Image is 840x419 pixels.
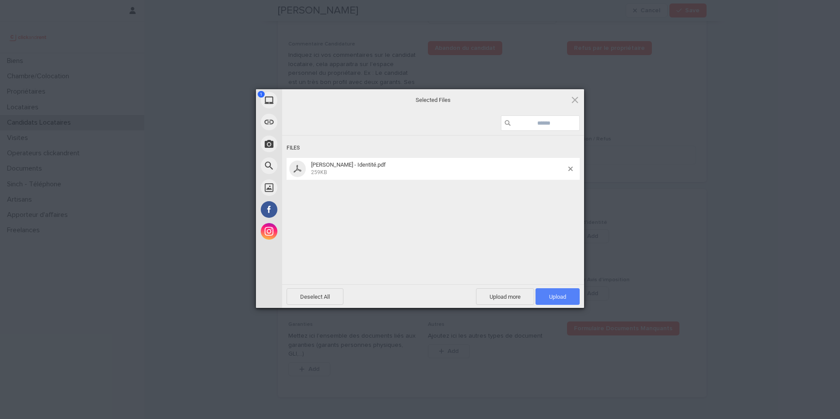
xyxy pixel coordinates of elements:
[570,95,580,105] span: Click here or hit ESC to close picker
[287,140,580,156] div: Files
[256,199,361,220] div: Facebook
[256,89,361,111] div: My Device
[287,288,343,305] span: Deselect All
[256,111,361,133] div: Link (URL)
[256,155,361,177] div: Web Search
[549,293,566,300] span: Upload
[346,96,521,104] span: Selected Files
[311,169,327,175] span: 259KB
[308,161,568,176] span: Joanna Marsden - Identité.pdf
[311,161,386,168] span: [PERSON_NAME] - Identité.pdf
[256,133,361,155] div: Take Photo
[256,177,361,199] div: Unsplash
[258,91,265,98] span: 1
[476,288,534,305] span: Upload more
[256,220,361,242] div: Instagram
[535,288,580,305] span: Upload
